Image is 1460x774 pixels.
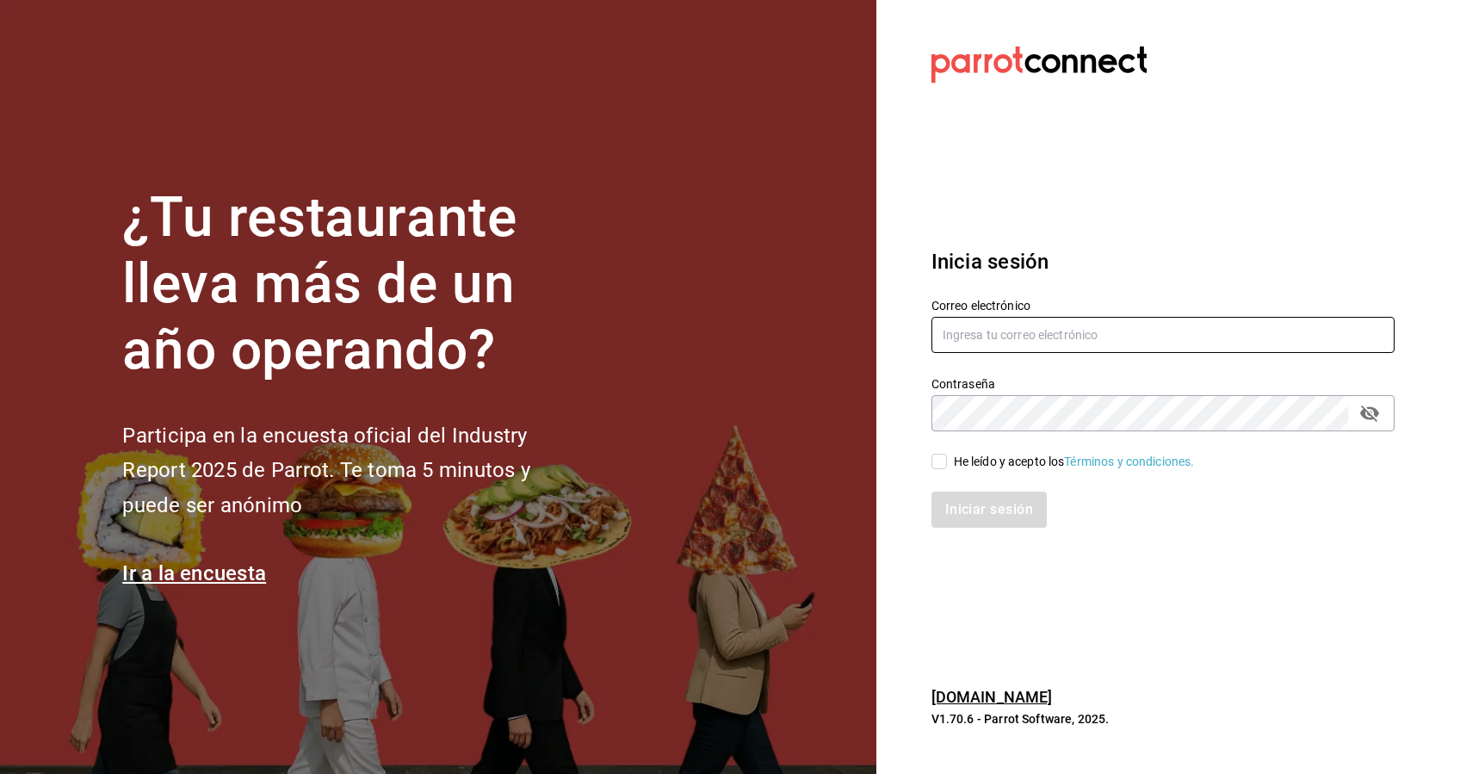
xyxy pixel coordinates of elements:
a: Términos y condiciones. [1064,455,1194,468]
div: He leído y acepto los [954,453,1195,471]
label: Correo electrónico [931,300,1395,312]
a: [DOMAIN_NAME] [931,688,1053,706]
h3: Inicia sesión [931,246,1395,277]
h2: Participa en la encuesta oficial del Industry Report 2025 de Parrot. Te toma 5 minutos y puede se... [122,418,587,523]
h1: ¿Tu restaurante lleva más de un año operando? [122,185,587,383]
input: Ingresa tu correo electrónico [931,317,1395,353]
a: Ir a la encuesta [122,561,266,585]
p: V1.70.6 - Parrot Software, 2025. [931,710,1395,728]
button: passwordField [1355,399,1384,428]
label: Contraseña [931,378,1395,390]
